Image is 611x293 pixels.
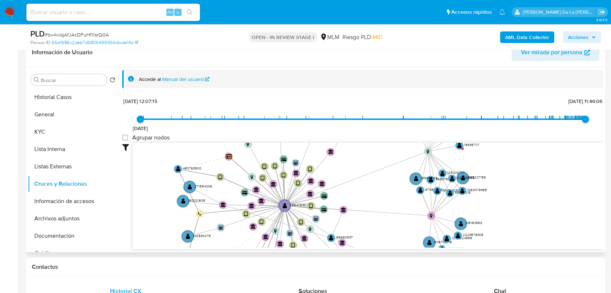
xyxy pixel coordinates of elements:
[294,160,298,165] text: 
[177,9,179,16] span: s
[176,166,180,172] text: 
[418,187,423,193] text: 
[278,241,283,246] text: 
[218,174,222,180] text: 
[568,31,589,43] span: Acciones
[290,202,307,207] text: 296475187
[139,76,161,83] span: Accedé al
[512,44,599,61] button: Ver mirada por persona
[167,9,173,16] span: Alt
[568,98,602,105] span: [DATE] 11:46:06
[294,171,299,175] text: 
[341,207,346,212] text: 
[436,176,454,181] text: 565376843
[447,246,463,250] text: 88703925
[41,77,104,83] input: Buscar
[328,149,333,154] text: 
[30,28,45,39] b: PLD
[45,31,109,38] span: # bv4viisjAfJAcDFuHfXsrQ0A
[435,188,440,194] text: 
[198,212,201,216] text: 
[455,190,471,194] text: 98223019
[430,214,432,218] text: 
[288,231,292,236] text: 
[26,8,200,17] input: Buscar usuario o caso...
[251,174,253,179] text: 
[195,184,212,188] text: 271554008
[521,44,582,61] span: Ver mirada por persona
[188,184,192,190] text: 
[28,227,118,245] button: Documentación
[110,77,115,85] button: Volver al orden por defecto
[183,166,201,171] text: 480763500
[459,220,463,226] text: 
[428,177,433,182] text: 
[249,203,254,208] text: 
[460,188,465,193] text: 
[271,181,276,186] text: 
[28,158,118,175] button: Listas Externas
[452,235,472,240] text: 1265924959
[220,202,225,207] text: 
[251,224,256,229] text: 
[447,170,465,175] text: 1291210777
[123,98,157,105] span: [DATE] 12:07:15
[28,193,118,210] button: Información de accesos
[451,8,492,16] span: Accesos rápidos
[499,9,505,15] a: Notificaciones
[28,123,118,141] button: KYC
[342,33,383,41] span: Riesgo PLD:
[336,234,352,239] text: 96660537
[414,176,418,181] text: 
[427,149,429,154] text: 
[505,31,549,43] b: AML Data Collector
[500,31,554,43] button: AML Data Collector
[464,142,479,147] text: 189357117
[181,198,185,204] text: 
[291,242,295,248] text: 
[320,33,339,41] div: MLM
[308,178,313,183] text: 
[440,246,444,252] text: 
[259,198,264,203] text: 
[260,219,264,225] text: 
[28,210,118,227] button: Archivos adjuntos
[30,39,50,46] b: Person ID
[320,181,325,186] text: 
[440,170,445,176] text: 
[273,163,277,169] text: 
[434,239,452,244] text: 506702716
[598,8,606,16] a: Salir
[309,203,313,209] text: 
[321,207,326,211] text: 
[32,49,93,56] h1: Información de Usuario
[261,175,265,181] text: 
[34,77,39,83] button: Buscar
[254,187,259,192] text: 
[182,7,197,17] button: search-icon
[188,198,205,203] text: 180021608
[132,134,170,141] span: Agrupar nodos
[242,191,247,195] text: 
[32,263,599,271] h1: Contactos
[468,174,486,179] text: 585227189
[308,191,313,196] text: 
[262,164,266,169] text: 
[457,142,462,148] text: 
[247,142,249,147] text: 
[274,229,277,233] text: 
[193,233,211,238] text: 442830279
[445,236,449,241] text: 
[421,175,438,180] text: 195982416
[28,245,118,262] button: Créditos
[28,175,118,193] button: Cruces y Relaciones
[244,211,248,217] text: 
[596,17,607,23] span: 3.163.0
[339,240,345,245] text: 
[466,220,482,225] text: 145194583
[467,188,487,192] text: 1060079388
[372,33,383,41] span: MID
[563,31,601,43] button: Acciones
[450,175,454,181] text: 
[302,236,307,241] text: 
